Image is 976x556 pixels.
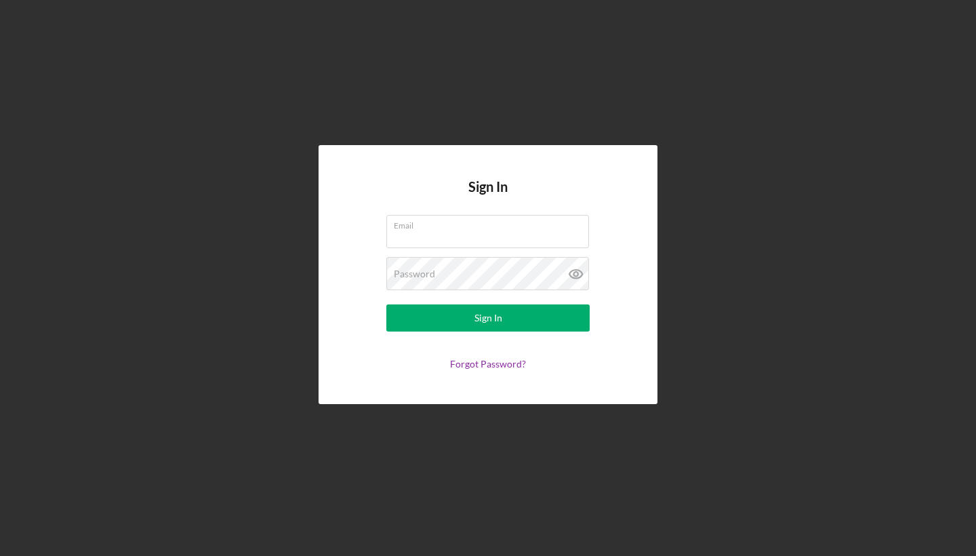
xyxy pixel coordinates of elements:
[474,304,502,332] div: Sign In
[468,179,508,215] h4: Sign In
[394,216,589,231] label: Email
[386,304,590,332] button: Sign In
[394,269,435,279] label: Password
[450,358,526,370] a: Forgot Password?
